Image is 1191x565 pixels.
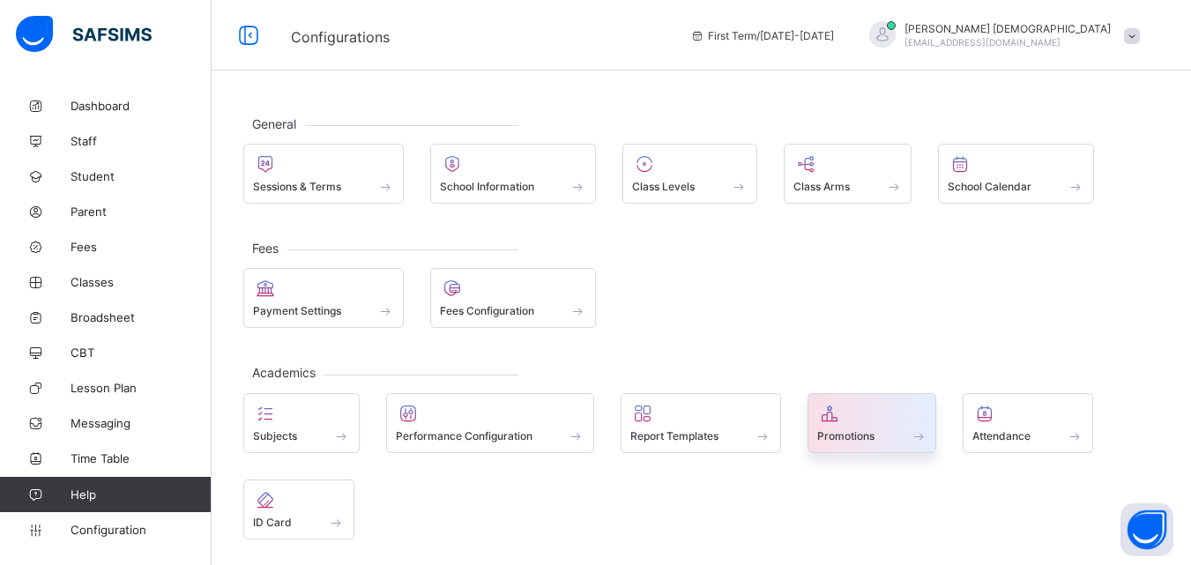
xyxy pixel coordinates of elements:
[253,429,297,442] span: Subjects
[784,144,912,204] div: Class Arms
[808,393,937,453] div: Promotions
[904,37,1061,48] span: [EMAIL_ADDRESS][DOMAIN_NAME]
[632,180,695,193] span: Class Levels
[963,393,1093,453] div: Attendance
[243,144,404,204] div: Sessions & Terms
[71,310,212,324] span: Broadsheet
[690,29,834,42] span: session/term information
[71,523,211,537] span: Configuration
[71,204,212,219] span: Parent
[1120,503,1173,556] button: Open asap
[430,268,597,328] div: Fees Configuration
[938,144,1094,204] div: School Calendar
[71,451,212,465] span: Time Table
[396,429,532,442] span: Performance Configuration
[71,487,211,502] span: Help
[253,304,341,317] span: Payment Settings
[386,393,595,453] div: Performance Configuration
[253,180,341,193] span: Sessions & Terms
[430,144,597,204] div: School Information
[71,169,212,183] span: Student
[71,275,212,289] span: Classes
[253,516,292,529] span: ID Card
[291,28,390,46] span: Configurations
[16,16,152,53] img: safsims
[71,240,212,254] span: Fees
[243,116,305,131] span: General
[440,304,534,317] span: Fees Configuration
[71,416,212,430] span: Messaging
[904,22,1111,35] span: [PERSON_NAME] [DEMOGRAPHIC_DATA]
[243,268,404,328] div: Payment Settings
[243,241,287,256] span: Fees
[621,393,781,453] div: Report Templates
[71,134,212,148] span: Staff
[71,346,212,360] span: CBT
[622,144,757,204] div: Class Levels
[852,21,1149,50] div: IBRAHIMMUHAMMAD
[793,180,850,193] span: Class Arms
[948,180,1031,193] span: School Calendar
[243,393,360,453] div: Subjects
[630,429,718,442] span: Report Templates
[817,429,875,442] span: Promotions
[440,180,534,193] span: School Information
[71,99,212,113] span: Dashboard
[243,365,324,380] span: Academics
[972,429,1031,442] span: Attendance
[71,381,212,395] span: Lesson Plan
[243,480,354,539] div: ID Card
